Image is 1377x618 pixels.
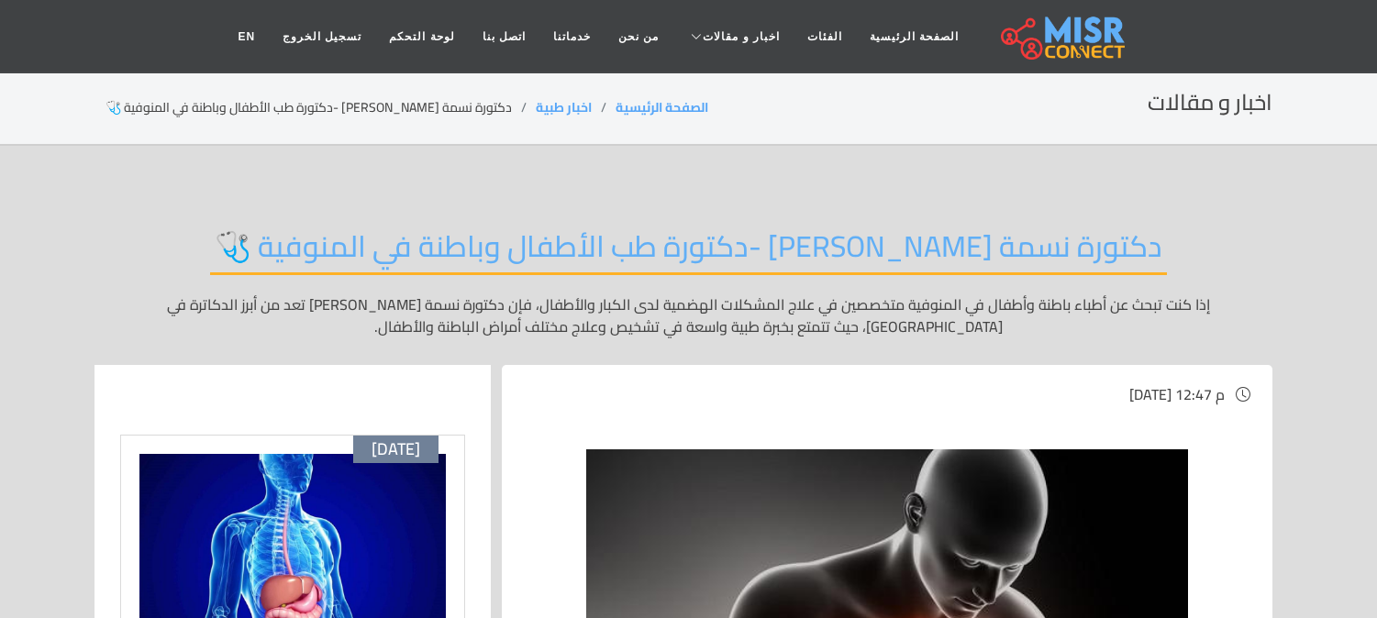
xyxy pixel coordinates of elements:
[539,19,605,54] a: خدماتنا
[224,19,269,54] a: EN
[105,293,1272,337] p: إذا كنت تبحث عن أطباء باطنة وأطفال في المنوفية متخصصين في علاج المشكلات الهضمية لدى الكبار والأطف...
[1129,381,1225,408] span: [DATE] 12:47 م
[1148,90,1272,116] h2: اخبار و مقالات
[672,19,794,54] a: اخبار و مقالات
[703,28,780,45] span: اخبار و مقالات
[605,19,672,54] a: من نحن
[536,95,592,119] a: اخبار طبية
[105,98,536,117] li: دكتورة نسمة [PERSON_NAME] -دكتورة طب الأطفال وباطنة في المنوفية 🩺
[210,228,1167,275] h2: دكتورة نسمة [PERSON_NAME] -دكتورة طب الأطفال وباطنة في المنوفية 🩺
[856,19,972,54] a: الصفحة الرئيسية
[1001,14,1124,60] img: main.misr_connect
[375,19,468,54] a: لوحة التحكم
[469,19,539,54] a: اتصل بنا
[269,19,375,54] a: تسجيل الخروج
[616,95,708,119] a: الصفحة الرئيسية
[372,439,420,459] span: [DATE]
[794,19,856,54] a: الفئات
